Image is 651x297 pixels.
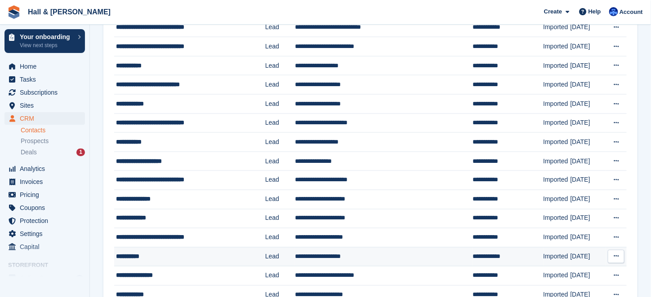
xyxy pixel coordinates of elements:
[265,266,295,286] td: Lead
[571,95,606,114] td: [DATE]
[265,37,295,57] td: Lead
[571,75,606,95] td: [DATE]
[571,37,606,57] td: [DATE]
[20,112,74,125] span: CRM
[265,247,295,266] td: Lead
[265,56,295,75] td: Lead
[4,201,85,214] a: menu
[265,171,295,190] td: Lead
[620,8,643,17] span: Account
[265,18,295,37] td: Lead
[4,188,85,201] a: menu
[4,227,85,240] a: menu
[571,209,606,228] td: [DATE]
[4,60,85,73] a: menu
[4,73,85,86] a: menu
[571,266,606,286] td: [DATE]
[544,247,571,266] td: Imported
[589,7,601,16] span: Help
[4,29,85,53] a: Your onboarding View next steps
[571,190,606,210] td: [DATE]
[4,99,85,112] a: menu
[20,201,74,214] span: Coupons
[544,7,562,16] span: Create
[544,171,571,190] td: Imported
[544,228,571,248] td: Imported
[544,114,571,133] td: Imported
[7,5,21,19] img: stora-icon-8386f47178a22dfd0bd8f6a31ec36ba5ce8667c1dd55bd0f319d3a0aa187defe.svg
[4,175,85,188] a: menu
[265,209,295,228] td: Lead
[21,148,85,157] a: Deals 1
[571,114,606,133] td: [DATE]
[4,240,85,253] a: menu
[20,41,73,49] p: View next steps
[20,73,74,86] span: Tasks
[544,209,571,228] td: Imported
[544,18,571,37] td: Imported
[20,272,74,284] span: Online Store
[20,214,74,227] span: Protection
[4,272,85,284] a: menu
[20,60,74,73] span: Home
[20,175,74,188] span: Invoices
[21,126,85,135] a: Contacts
[265,152,295,171] td: Lead
[74,273,85,284] a: Preview store
[20,188,74,201] span: Pricing
[20,86,74,99] span: Subscriptions
[4,214,85,227] a: menu
[20,34,73,40] p: Your onboarding
[571,247,606,266] td: [DATE]
[20,162,74,175] span: Analytics
[20,99,74,112] span: Sites
[21,148,37,157] span: Deals
[265,95,295,114] td: Lead
[571,152,606,171] td: [DATE]
[8,261,89,270] span: Storefront
[265,228,295,248] td: Lead
[571,133,606,152] td: [DATE]
[265,190,295,210] td: Lead
[21,136,85,146] a: Prospects
[544,190,571,210] td: Imported
[544,133,571,152] td: Imported
[20,240,74,253] span: Capital
[544,95,571,114] td: Imported
[544,266,571,286] td: Imported
[544,152,571,171] td: Imported
[265,114,295,133] td: Lead
[24,4,114,19] a: Hall & [PERSON_NAME]
[544,75,571,95] td: Imported
[571,228,606,248] td: [DATE]
[4,112,85,125] a: menu
[544,56,571,75] td: Imported
[265,75,295,95] td: Lead
[21,137,49,145] span: Prospects
[609,7,618,16] img: Claire Banham
[4,162,85,175] a: menu
[265,133,295,152] td: Lead
[571,56,606,75] td: [DATE]
[4,86,85,99] a: menu
[571,18,606,37] td: [DATE]
[20,227,74,240] span: Settings
[544,37,571,57] td: Imported
[571,171,606,190] td: [DATE]
[76,148,85,156] div: 1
